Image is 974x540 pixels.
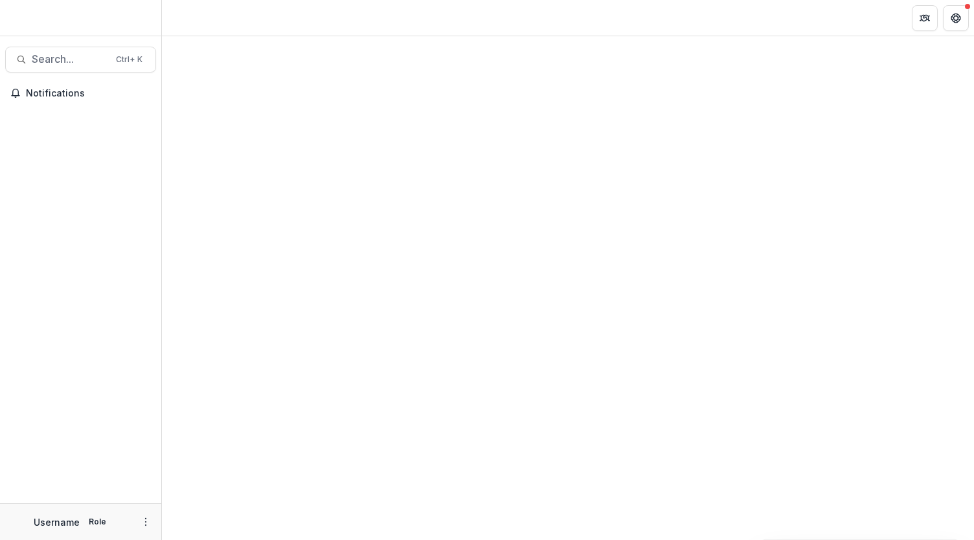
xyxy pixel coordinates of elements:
div: Ctrl + K [113,52,145,67]
span: Notifications [26,88,151,99]
nav: breadcrumb [167,8,222,27]
button: More [138,514,153,530]
button: Partners [912,5,938,31]
p: Role [85,516,110,528]
p: Username [34,515,80,529]
button: Get Help [943,5,969,31]
button: Search... [5,47,156,73]
button: Notifications [5,83,156,104]
span: Search... [32,53,108,65]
